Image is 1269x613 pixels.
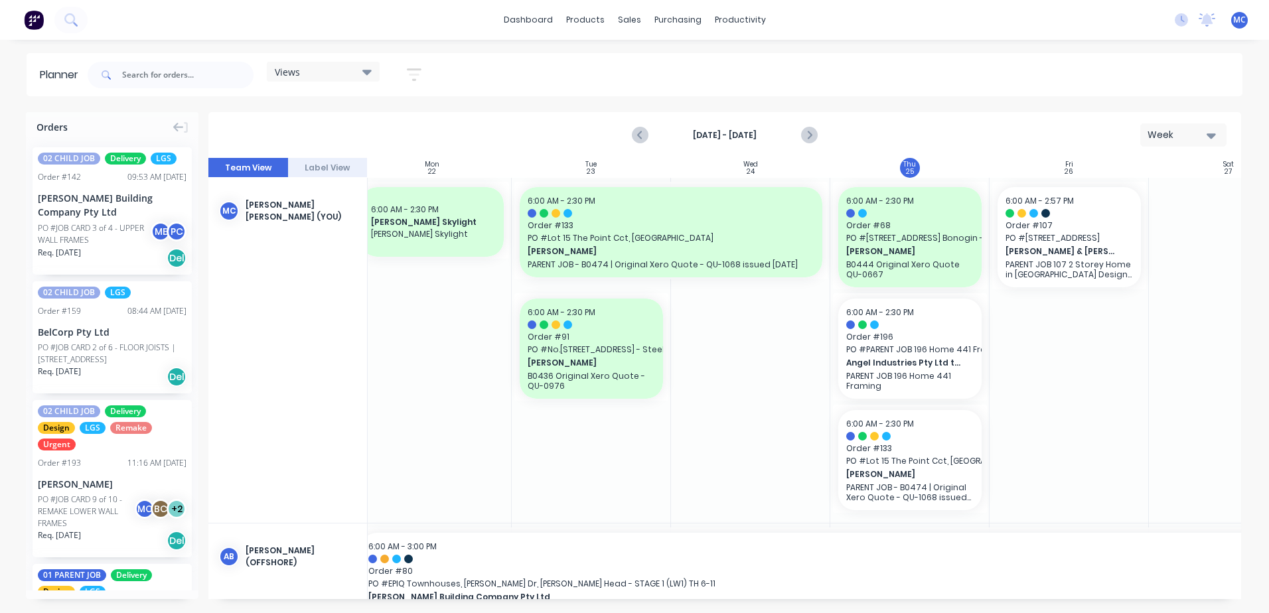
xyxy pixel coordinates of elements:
span: [PERSON_NAME] [846,245,961,257]
div: [PERSON_NAME] [PERSON_NAME] (You) [246,199,356,223]
div: Del [167,248,187,268]
div: Fri [1065,161,1073,169]
span: Delivery [105,405,146,417]
img: Factory [24,10,44,30]
div: 24 [747,169,755,175]
span: [PERSON_NAME] [528,357,642,369]
span: 02 CHILD JOB [38,153,100,165]
div: [PERSON_NAME] [38,477,187,491]
div: Order # 193 [38,457,81,469]
span: Views [275,65,300,79]
p: PARENT JOB - B0474 | Original Xero Quote - QU-1068 issued [DATE] [846,482,974,502]
div: BC [151,499,171,519]
span: Req. [DATE] [38,366,81,377]
a: dashboard [497,10,560,30]
div: AB [219,547,239,567]
span: PO # Lot 15 The Point Cct, [GEOGRAPHIC_DATA] [846,455,974,467]
span: [PERSON_NAME] & [PERSON_NAME] [1006,245,1120,257]
div: Mon [425,161,439,169]
span: PO # [STREET_ADDRESS] [1006,232,1133,244]
span: Req. [DATE] [38,529,81,541]
div: 09:53 AM [DATE] [127,171,187,183]
div: BelCorp Pty Ltd [38,325,187,339]
span: Delivery [111,569,152,581]
div: 27 [1225,169,1232,175]
span: Remake [110,422,152,434]
span: MC [1233,14,1246,26]
span: PO # [STREET_ADDRESS] Bonogin - LGSF Walls - Rev 2 [846,232,974,244]
span: 01 PARENT JOB [38,569,106,581]
span: 6:00 AM - 2:30 PM [846,195,914,206]
span: Order # 196 [846,331,974,343]
button: Team View [208,158,288,178]
span: LGS [151,153,177,165]
div: 25 [906,169,914,175]
div: PO #JOB CARD 3 of 4 - UPPER WALL FRAMES [38,222,155,246]
div: Wed [743,161,758,169]
span: LGS [80,422,106,434]
p: B0436 Original Xero Quote - QU-0976 [528,371,655,391]
span: Angel Industries Pty Ltd t/a Teeny Tiny Homes [846,357,961,369]
div: Thu [903,161,916,169]
div: PC [167,222,187,241]
span: 6:00 AM - 2:30 PM [528,195,595,206]
span: Urgent [38,439,76,450]
span: Orders [37,120,68,134]
span: Order # 68 [846,220,974,232]
div: Tue [585,161,597,169]
div: 23 [587,169,595,175]
div: [PERSON_NAME] (OFFSHORE) [246,545,356,569]
span: PO # Lot 15 The Point Cct, [GEOGRAPHIC_DATA] [528,232,814,244]
span: [PERSON_NAME] [528,245,786,257]
span: Order # 107 [1006,220,1133,232]
div: PO #JOB CARD 9 of 10 - REMAKE LOWER WALL FRAMES [38,494,139,529]
span: Delivery [105,153,146,165]
div: ME [151,222,171,241]
span: Design [38,586,75,598]
span: LGS [105,287,131,299]
span: Order # 91 [528,331,655,343]
span: PO # PARENT JOB 196 Home 441 Framing [846,344,974,356]
span: 6:00 AM - 3:00 PM [368,541,437,552]
div: 26 [1065,169,1073,175]
span: 6:00 AM - 2:30 PM [371,204,439,215]
span: 6:00 AM - 2:57 PM [1006,195,1074,206]
button: Week [1140,123,1227,147]
span: 6:00 AM - 2:30 PM [528,306,595,318]
span: [PERSON_NAME] Skylight [371,216,493,228]
div: 22 [428,169,436,175]
span: 02 CHILD JOB [38,405,100,417]
span: 02 CHILD JOB [38,287,100,299]
span: Order # 133 [528,220,814,232]
span: Req. [DATE] [38,247,81,259]
p: PARENT JOB 107 2 Storey Home in [GEOGRAPHIC_DATA] Design & Supply Only [1006,259,1133,279]
span: PO # No.[STREET_ADDRESS] - Steel Framing Design & Supply - Rev 2 [528,344,655,356]
span: [PERSON_NAME] Building Company Pty Ltd [368,591,1200,603]
div: productivity [708,10,773,30]
div: purchasing [648,10,708,30]
span: Design [38,422,75,434]
p: PARENT JOB 196 Home 441 Framing [846,371,974,391]
div: Order # 159 [38,305,81,317]
span: 6:00 AM - 2:30 PM [846,306,914,318]
strong: [DATE] - [DATE] [658,129,791,141]
div: Del [167,531,187,551]
span: [PERSON_NAME] Skylight [371,228,493,240]
span: 6:00 AM - 2:30 PM [846,418,914,429]
div: products [560,10,611,30]
span: LGS [80,586,106,598]
div: + 2 [167,499,187,519]
p: PARENT JOB - B0474 | Original Xero Quote - QU-1068 issued [DATE] [528,259,814,269]
div: Del [167,367,187,387]
div: MC [219,201,239,221]
div: Planner [40,67,85,83]
div: [PERSON_NAME] Building Company Pty Ltd [38,191,187,219]
div: 11:16 AM [DATE] [127,457,187,469]
div: sales [611,10,648,30]
div: Week [1148,128,1209,142]
input: Search for orders... [122,62,254,88]
div: MC [135,499,155,519]
button: Label View [288,158,368,178]
div: Order # 142 [38,171,81,183]
span: [PERSON_NAME] [846,468,961,480]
